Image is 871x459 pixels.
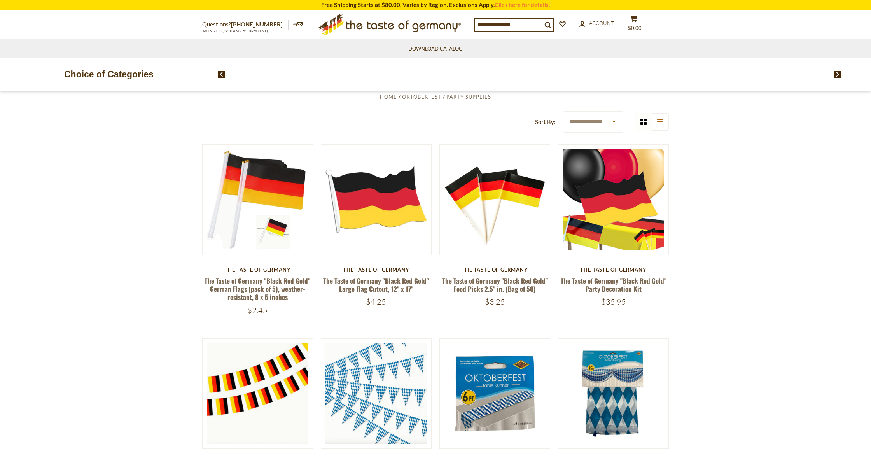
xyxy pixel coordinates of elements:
[535,117,556,127] label: Sort By:
[558,145,668,255] img: The Taste of Germany "Black Red Gold" Party Decoration Kit
[323,276,429,294] a: The Taste of Germany "Black Red Gold" Large Flag Cutout, 12" x 17"
[622,15,645,35] button: $0.00
[205,276,310,302] a: The Taste of Germany "Black Red Gold" German Flags (pack of 5), weather-resistant, 8 x 5 inches
[202,29,268,33] span: MON - FRI, 9:00AM - 5:00PM (EST)
[440,339,550,449] img: Blue White Bavaria Table Runner
[247,305,268,315] span: $2.45
[834,71,841,78] img: next arrow
[561,276,666,294] a: The Taste of Germany "Black Red Gold" Party Decoration Kit
[495,1,550,8] a: Click here for details.
[601,297,626,307] span: $35.95
[579,19,614,28] a: Account
[440,145,550,255] img: The Taste of Germany "Black Red Gold" Food Picks 2.5" in. (Bag of 50)
[202,19,289,30] p: Questions?
[380,94,397,100] a: Home
[321,339,431,449] img: The Taste of Germany Bavarian Pennants, all weather, 10m (20 pennants)
[218,71,225,78] img: previous arrow
[321,145,431,255] img: The Taste of Germany "Black Red Gold" Large Flag Cutout, 12" x 17"
[628,25,642,31] span: $0.00
[485,297,505,307] span: $3.25
[203,339,313,449] img: The Taste of Germany Black, Red and Gold Pennants, all weather, 30 attached pennants
[203,145,313,255] img: The Taste of Germany "Black Red Gold" German Flags (pack of 5), weather-resistant, 8 x 5 inches
[366,297,386,307] span: $4.25
[446,94,491,100] a: Party Supplies
[231,21,283,28] a: [PHONE_NUMBER]
[402,94,441,100] a: Oktoberfest
[439,266,550,273] div: The Taste of Germany
[558,339,668,449] img: Blue & White Fabric Bunting
[558,266,669,273] div: The Taste of Germany
[321,266,432,273] div: The Taste of Germany
[202,266,313,273] div: The Taste of Germany
[408,45,463,53] a: Download Catalog
[589,20,614,26] span: Account
[442,276,548,294] a: The Taste of Germany "Black Red Gold" Food Picks 2.5" in. (Bag of 50)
